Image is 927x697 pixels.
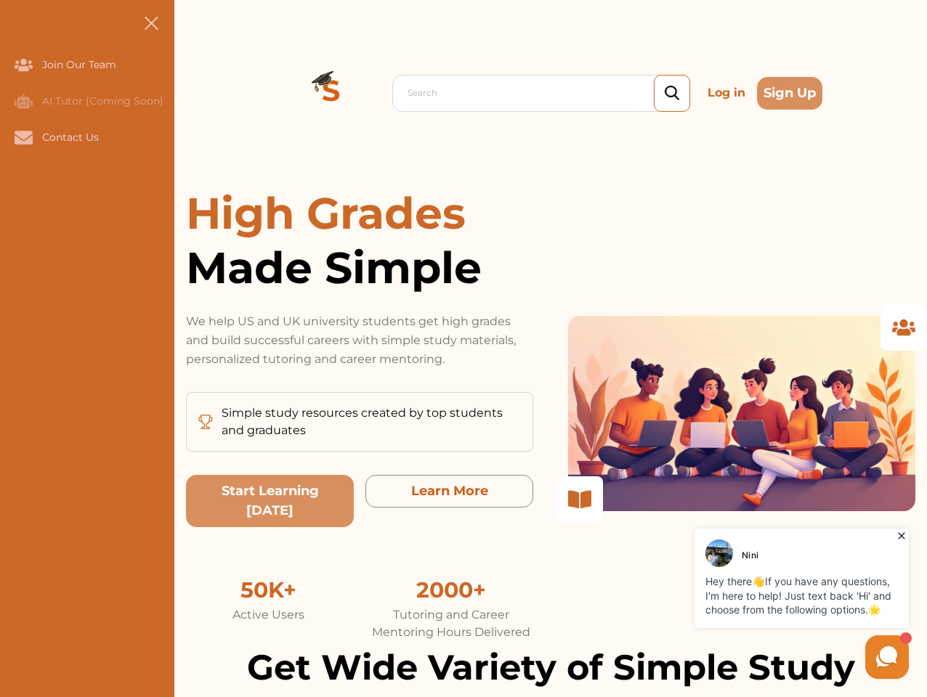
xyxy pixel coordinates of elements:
button: Sign Up [757,77,822,110]
div: 2000+ [368,574,533,606]
div: 50K+ [186,574,351,606]
span: Made Simple [186,240,533,295]
p: Log in [702,78,751,107]
button: Learn More [365,475,533,508]
button: Start Learning Today [186,475,354,527]
iframe: HelpCrunch [578,525,912,682]
div: Tutoring and Career Mentoring Hours Delivered [368,606,533,641]
span: High Grades [186,187,466,240]
img: Logo [279,41,384,145]
p: Simple study resources created by top students and graduates [222,404,521,439]
div: Active Users [186,606,351,624]
p: We help US and UK university students get high grades and build successful careers with simple st... [186,312,533,369]
img: search_icon [665,86,679,101]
